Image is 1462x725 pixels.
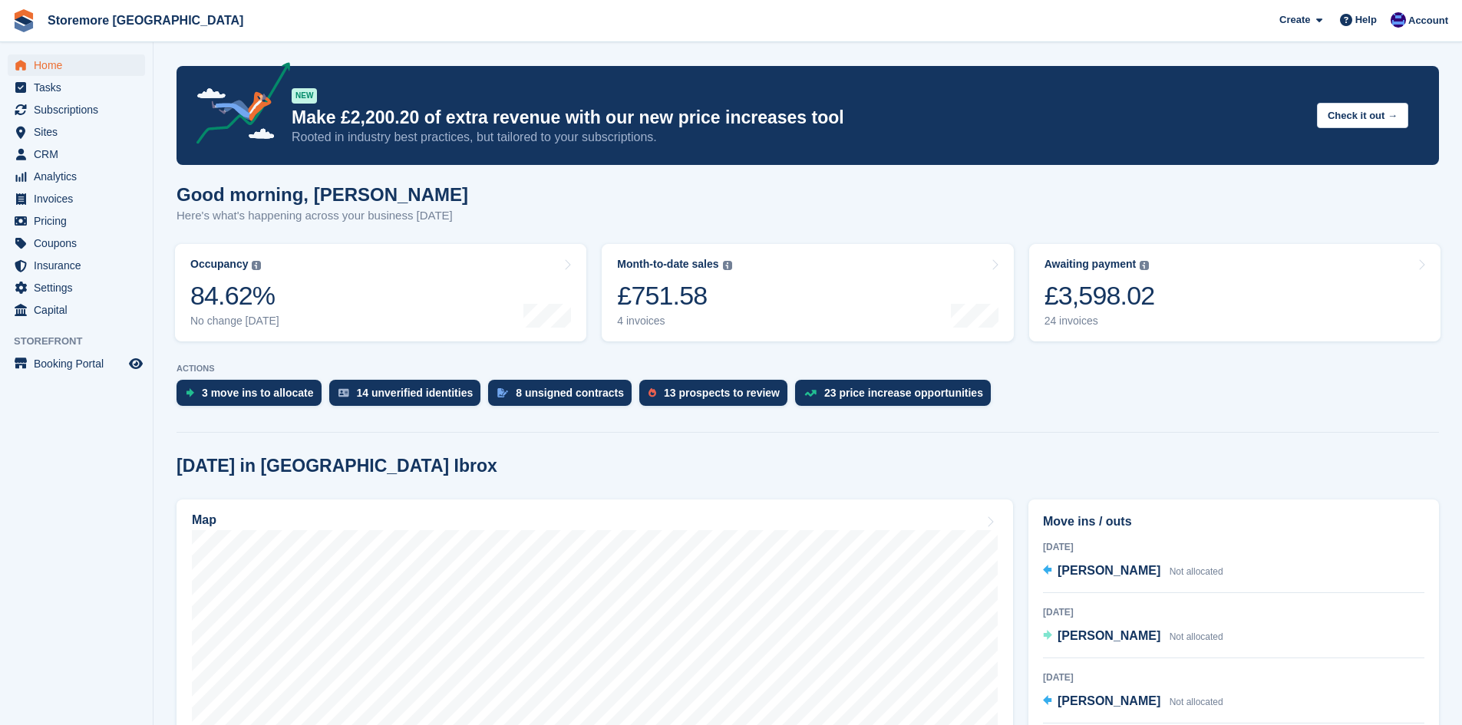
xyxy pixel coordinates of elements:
span: Storefront [14,334,153,349]
img: prospect-51fa495bee0391a8d652442698ab0144808aea92771e9ea1ae160a38d050c398.svg [648,388,656,397]
div: Awaiting payment [1045,258,1137,271]
img: Angela [1391,12,1406,28]
span: [PERSON_NAME] [1058,694,1160,707]
span: [PERSON_NAME] [1058,629,1160,642]
a: [PERSON_NAME] Not allocated [1043,692,1223,712]
span: Booking Portal [34,353,126,374]
span: [PERSON_NAME] [1058,564,1160,577]
a: [PERSON_NAME] Not allocated [1043,627,1223,647]
div: 84.62% [190,280,279,311]
span: Create [1279,12,1310,28]
h1: Good morning, [PERSON_NAME] [177,184,468,205]
h2: [DATE] in [GEOGRAPHIC_DATA] Ibrox [177,456,497,476]
a: [PERSON_NAME] Not allocated [1043,562,1223,582]
span: Help [1355,12,1377,28]
div: No change [DATE] [190,315,279,328]
div: 4 invoices [617,315,731,328]
h2: Map [192,513,216,527]
img: price-adjustments-announcement-icon-8257ccfd72463d97f412b2fc003d46551f7dbcb40ab6d574587a9cd5c0d94... [183,62,291,150]
a: 8 unsigned contracts [488,380,639,414]
p: Make £2,200.20 of extra revenue with our new price increases tool [292,107,1305,129]
span: Sites [34,121,126,143]
a: menu [8,166,145,187]
div: £3,598.02 [1045,280,1155,311]
img: icon-info-grey-7440780725fd019a000dd9b08b2336e03edf1995a4989e88bcd33f0948082b44.svg [1140,261,1149,270]
span: Not allocated [1170,566,1223,577]
a: menu [8,143,145,165]
span: Capital [34,299,126,321]
div: 3 move ins to allocate [202,387,314,399]
a: menu [8,299,145,321]
a: Preview store [127,354,145,373]
a: Occupancy 84.62% No change [DATE] [175,244,586,341]
a: menu [8,277,145,298]
div: Occupancy [190,258,248,271]
span: Account [1408,13,1448,28]
span: Home [34,54,126,76]
span: Invoices [34,188,126,209]
a: menu [8,77,145,98]
a: 3 move ins to allocate [177,380,329,414]
span: Subscriptions [34,99,126,120]
a: 14 unverified identities [329,380,489,414]
div: 14 unverified identities [357,387,474,399]
div: 23 price increase opportunities [824,387,983,399]
p: Rooted in industry best practices, but tailored to your subscriptions. [292,129,1305,146]
a: Month-to-date sales £751.58 4 invoices [602,244,1013,341]
span: Tasks [34,77,126,98]
p: Here's what's happening across your business [DATE] [177,207,468,225]
div: 24 invoices [1045,315,1155,328]
img: contract_signature_icon-13c848040528278c33f63329250d36e43548de30e8caae1d1a13099fd9432cc5.svg [497,388,508,397]
span: Insurance [34,255,126,276]
a: Storemore [GEOGRAPHIC_DATA] [41,8,249,33]
a: menu [8,54,145,76]
span: CRM [34,143,126,165]
a: menu [8,99,145,120]
button: Check it out → [1317,103,1408,128]
div: [DATE] [1043,605,1424,619]
img: move_ins_to_allocate_icon-fdf77a2bb77ea45bf5b3d319d69a93e2d87916cf1d5bf7949dd705db3b84f3ca.svg [186,388,194,397]
a: menu [8,210,145,232]
img: price_increase_opportunities-93ffe204e8149a01c8c9dc8f82e8f89637d9d84a8eef4429ea346261dce0b2c0.svg [804,390,817,397]
span: Pricing [34,210,126,232]
img: verify_identity-adf6edd0f0f0b5bbfe63781bf79b02c33cf7c696d77639b501bdc392416b5a36.svg [338,388,349,397]
div: 13 prospects to review [664,387,780,399]
span: Analytics [34,166,126,187]
span: Coupons [34,232,126,254]
div: NEW [292,88,317,104]
a: menu [8,188,145,209]
img: icon-info-grey-7440780725fd019a000dd9b08b2336e03edf1995a4989e88bcd33f0948082b44.svg [252,261,261,270]
p: ACTIONS [177,364,1439,374]
img: icon-info-grey-7440780725fd019a000dd9b08b2336e03edf1995a4989e88bcd33f0948082b44.svg [723,261,732,270]
a: menu [8,353,145,374]
a: menu [8,121,145,143]
span: Not allocated [1170,631,1223,642]
a: 23 price increase opportunities [795,380,998,414]
span: Not allocated [1170,697,1223,707]
a: 13 prospects to review [639,380,795,414]
div: £751.58 [617,280,731,311]
a: Awaiting payment £3,598.02 24 invoices [1029,244,1441,341]
div: Month-to-date sales [617,258,718,271]
div: 8 unsigned contracts [516,387,624,399]
span: Settings [34,277,126,298]
h2: Move ins / outs [1043,512,1424,531]
div: [DATE] [1043,671,1424,684]
a: menu [8,232,145,254]
img: stora-icon-8386f47178a22dfd0bd8f6a31ec36ba5ce8667c1dd55bd0f319d3a0aa187defe.svg [12,9,35,32]
a: menu [8,255,145,276]
div: [DATE] [1043,540,1424,554]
